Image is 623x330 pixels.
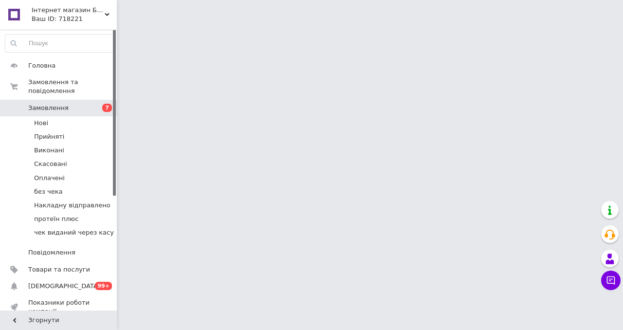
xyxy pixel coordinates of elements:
span: Повідомлення [28,248,75,257]
span: Замовлення та повідомлення [28,78,117,95]
span: Накладну відправлено [34,201,110,210]
button: Чат з покупцем [601,271,621,290]
span: Показники роботи компанії [28,298,90,316]
span: 7 [102,104,112,112]
input: Пошук [5,35,114,52]
span: Оплачені [34,174,65,183]
span: Головна [28,61,55,70]
span: Прийняті [34,132,64,141]
span: Інтернет магазин БАДів спортивного харчування та аксесуарів SportFood [32,6,105,15]
span: Скасовані [34,160,67,168]
div: Ваш ID: 718221 [32,15,117,23]
span: протеїн плюс [34,215,78,223]
span: Замовлення [28,104,69,112]
span: чек виданий через касу [34,228,114,237]
span: 99+ [95,282,112,290]
span: Виконані [34,146,64,155]
span: Нові [34,119,48,128]
span: без чека [34,187,63,196]
span: [DEMOGRAPHIC_DATA] [28,282,100,291]
span: Товари та послуги [28,265,90,274]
